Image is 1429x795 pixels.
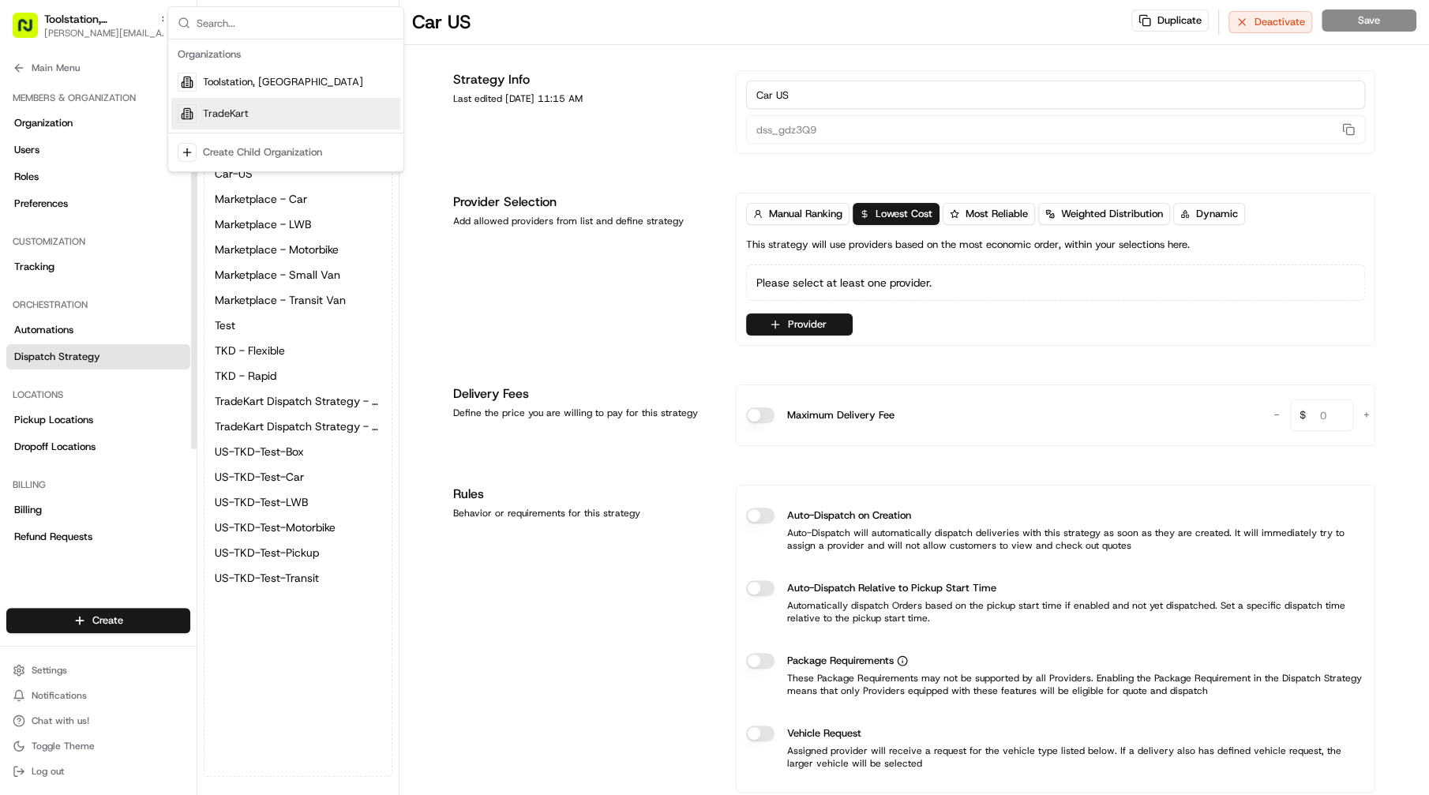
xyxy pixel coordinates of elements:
h1: Rules [453,485,717,504]
img: Nash [16,16,47,47]
div: Customization [6,229,190,254]
span: Test [215,317,235,333]
a: Automations [6,317,190,343]
button: Lowest Cost [853,203,940,225]
span: Lowest Cost [876,207,932,221]
button: TradeKart Dispatch Strategy - Auto Assign [208,390,388,412]
button: TKD - Rapid [208,365,388,387]
button: Provider [746,313,853,336]
button: Car-US [208,163,388,185]
span: Create [92,613,123,628]
a: Tracking [6,254,190,279]
button: Marketplace - LWB [208,213,388,235]
div: Suggestions [168,39,403,171]
div: Locations [6,382,190,407]
p: These Package Requirements may not be supported by all Providers. Enabling the Package Requiremen... [746,672,1365,697]
span: Dynamic [1196,207,1238,221]
span: Settings [32,664,67,677]
span: Log out [32,765,64,778]
button: Marketplace - Transit Van [208,289,388,311]
span: Marketplace - Car [215,191,307,207]
h1: Car US [412,9,471,35]
button: US-TKD-Test-Box [208,441,388,463]
span: Dispatch Strategy [14,350,100,364]
a: Powered byPylon [111,267,191,279]
span: TKD - Flexible [215,343,285,358]
input: Clear [41,102,261,118]
a: Organization [6,111,190,136]
button: Most Reliable [943,203,1035,225]
div: Create Child Organization [203,145,322,159]
div: Last edited [DATE] 11:15 AM [453,92,717,105]
button: Marketplace - Small Van [208,264,388,286]
p: Assigned provider will receive a request for the vehicle type listed below. If a delivery also ha... [746,744,1365,770]
span: Refund Requests [14,530,92,544]
button: Toolstation, [GEOGRAPHIC_DATA] [44,11,153,27]
div: 💻 [133,231,146,243]
span: Main Menu [32,62,80,74]
button: Test [208,314,388,336]
button: Duplicate [1131,9,1209,32]
p: Welcome 👋 [16,63,287,88]
h1: Delivery Fees [453,384,717,403]
a: Pickup Locations [6,407,190,433]
h1: Provider Selection [453,193,717,212]
button: Marketplace - Motorbike [208,238,388,261]
span: TradeKart [203,107,249,121]
button: Package Requirements [897,655,908,666]
span: Most Reliable [966,207,1028,221]
span: $ [1293,402,1312,433]
span: Marketplace - Transit Van [215,292,346,308]
button: Log out [6,760,190,782]
button: TradeKart Dispatch Strategy - Choice Assign [208,415,388,437]
button: US-TKD-Test-LWB [208,491,388,513]
span: Knowledge Base [32,229,121,245]
a: US-TKD-Test-Motorbike [208,516,388,538]
a: TKD - Flexible [208,339,388,362]
a: Dropoff Locations [6,434,190,459]
span: US-TKD-Test-Motorbike [215,519,336,535]
button: US-TKD-Test-Pickup [208,542,388,564]
a: Billing [6,497,190,523]
span: Organization [14,116,73,130]
button: Manual Ranking [746,203,850,225]
button: US-TKD-Test-Transit [208,567,388,589]
p: Auto-Dispatch will automatically dispatch deliveries with this strategy as soon as they are creat... [746,527,1365,552]
span: [PERSON_NAME][EMAIL_ADDRESS][DOMAIN_NAME] [44,27,171,39]
button: US-TKD-Test-Car [208,466,388,488]
button: Marketplace - Car [208,188,388,210]
span: TradeKart Dispatch Strategy - Choice Assign [215,418,381,434]
div: We're available if you need us! [54,167,200,179]
div: Define the price you are willing to pay for this strategy [453,407,717,419]
button: Create [6,608,190,633]
span: Car-US [215,166,253,182]
span: Automations [14,323,73,337]
span: TradeKart Dispatch Strategy - Auto Assign [215,393,381,409]
span: Dropoff Locations [14,440,96,454]
span: US-TKD-Test-LWB [215,494,308,510]
div: Behavior or requirements for this strategy [453,507,717,519]
a: Preferences [6,191,190,216]
button: Dynamic [1173,203,1245,225]
span: TKD - Rapid [215,368,276,384]
span: US-TKD-Test-Pickup [215,545,319,561]
div: Orchestration [6,292,190,317]
span: Users [14,143,39,157]
label: Auto-Dispatch on Creation [787,508,911,523]
span: Billing [14,503,42,517]
label: Vehicle Request [787,726,861,741]
button: Chat with us! [6,710,190,732]
span: Chat with us! [32,714,89,727]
